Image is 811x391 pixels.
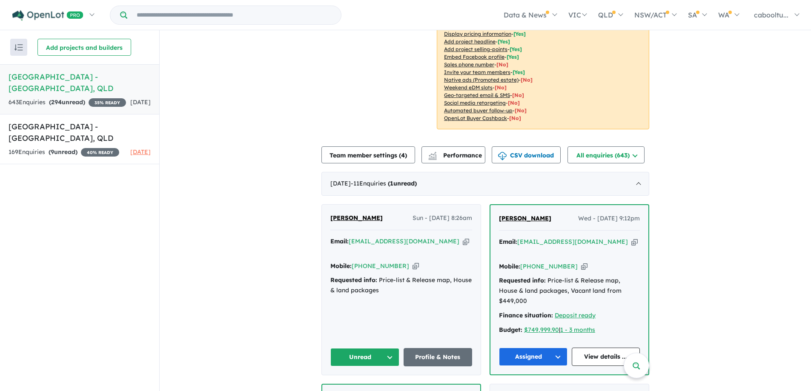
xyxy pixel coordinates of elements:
span: cabooltu... [754,11,788,19]
span: Performance [430,151,482,159]
button: Performance [421,146,485,163]
strong: Mobile: [499,263,520,270]
span: Wed - [DATE] 9:12pm [578,214,640,224]
u: OpenLot Buyer Cashback [444,115,507,121]
u: Automated buyer follow-up [444,107,513,114]
span: [ Yes ] [513,69,525,75]
a: $749,999.90 [524,326,559,334]
span: [No] [508,100,520,106]
h5: [GEOGRAPHIC_DATA] - [GEOGRAPHIC_DATA] , QLD [9,121,151,144]
input: Try estate name, suburb, builder or developer [129,6,339,24]
a: [PHONE_NUMBER] [520,263,578,270]
div: 643 Enquir ies [9,97,126,108]
span: - 11 Enquir ies [351,180,417,187]
span: 40 % READY [81,148,119,157]
button: Copy [581,262,587,271]
span: Sun - [DATE] 8:26am [413,213,472,223]
strong: Mobile: [330,262,352,270]
span: 9 [51,148,54,156]
strong: Requested info: [330,276,377,284]
img: sort.svg [14,44,23,51]
span: [No] [512,92,524,98]
u: Native ads (Promoted estate) [444,77,519,83]
a: [EMAIL_ADDRESS][DOMAIN_NAME] [517,238,628,245]
button: Add projects and builders [37,39,131,56]
strong: Email: [499,238,517,245]
u: Weekend eDM slots [444,84,493,91]
u: Sales phone number [444,61,494,68]
span: [No] [515,107,527,114]
a: [PERSON_NAME] [330,213,383,223]
u: Embed Facebook profile [444,54,504,60]
span: [ Yes ] [513,31,526,37]
strong: Finance situation: [499,311,553,319]
u: Geo-targeted email & SMS [444,92,510,98]
span: [ Yes ] [498,38,510,45]
u: Add project selling-points [444,46,507,52]
span: [DATE] [130,98,151,106]
a: [PERSON_NAME] [499,214,551,224]
a: [PHONE_NUMBER] [352,262,409,270]
h5: [GEOGRAPHIC_DATA] - [GEOGRAPHIC_DATA] , QLD [9,71,151,94]
div: | [499,325,640,335]
span: [DATE] [130,148,151,156]
span: [PERSON_NAME] [330,214,383,222]
span: 294 [51,98,62,106]
img: bar-chart.svg [428,154,437,160]
u: Display pricing information [444,31,511,37]
button: Unread [330,348,399,366]
u: Invite your team members [444,69,510,75]
strong: ( unread) [49,98,85,106]
strong: Email: [330,237,349,245]
span: [ Yes ] [507,54,519,60]
button: CSV download [492,146,561,163]
span: [ Yes ] [510,46,522,52]
strong: ( unread) [388,180,417,187]
button: Copy [463,237,469,246]
button: All enquiries (643) [567,146,645,163]
img: download icon [498,152,507,160]
a: Profile & Notes [404,348,473,366]
span: [No] [521,77,533,83]
span: 1 [390,180,393,187]
span: [ No ] [496,61,508,68]
button: Team member settings (4) [321,146,415,163]
a: 1 - 3 months [560,326,595,334]
strong: ( unread) [49,148,77,156]
span: 4 [401,151,405,159]
div: 169 Enquir ies [9,147,119,157]
button: Copy [631,237,638,246]
button: Assigned [499,348,567,366]
span: [No] [509,115,521,121]
button: Copy [413,262,419,271]
div: Price-list & Release map, House & land packages [330,275,472,296]
a: Deposit ready [555,311,596,319]
strong: Requested info: [499,277,546,284]
a: View details ... [572,348,640,366]
div: Price-list & Release map, House & land packages, Vacant land from $449,000 [499,276,640,306]
u: Social media retargeting [444,100,506,106]
a: [EMAIL_ADDRESS][DOMAIN_NAME] [349,237,459,245]
span: [PERSON_NAME] [499,214,551,222]
span: 35 % READY [89,98,126,107]
span: [No] [495,84,507,91]
strong: Budget: [499,326,522,334]
div: [DATE] [321,172,649,196]
u: Add project headline [444,38,496,45]
img: Openlot PRO Logo White [12,10,83,21]
img: line-chart.svg [429,152,436,157]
